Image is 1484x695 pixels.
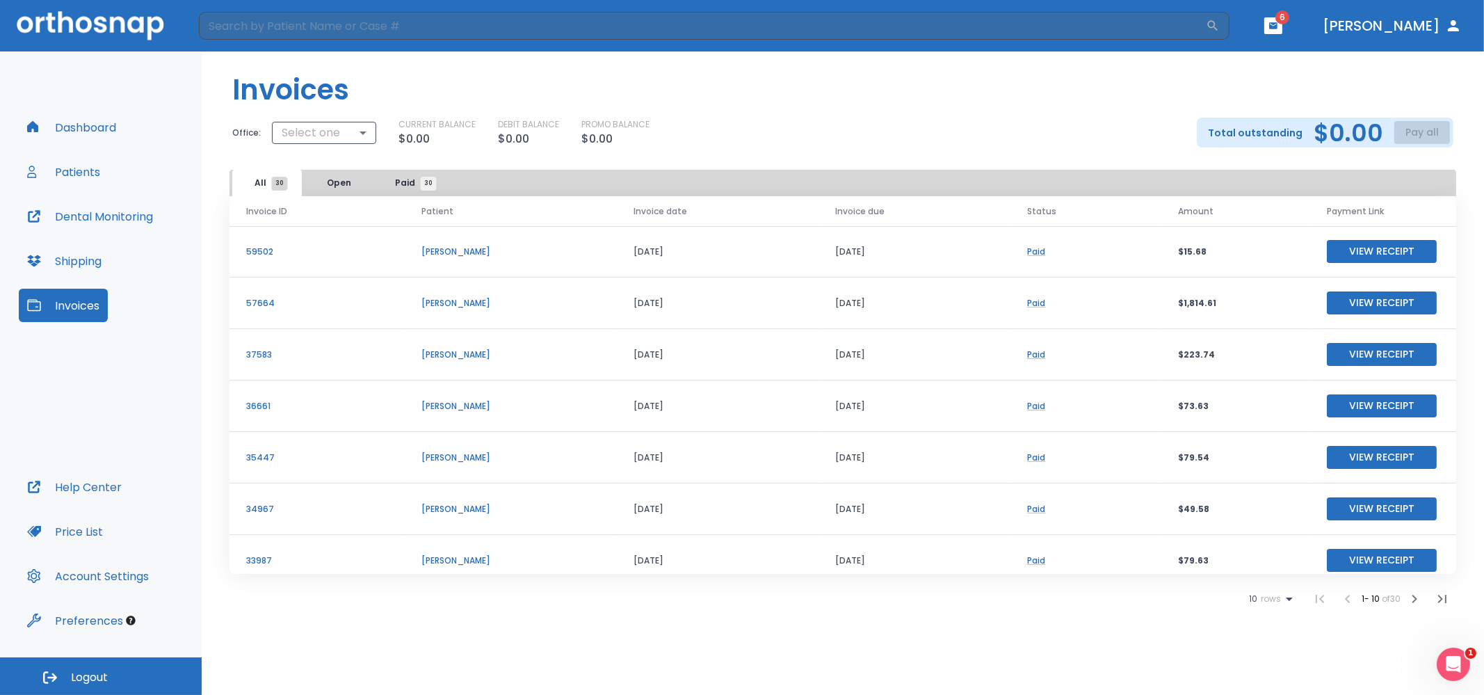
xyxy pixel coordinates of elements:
[581,131,613,147] p: $0.00
[618,381,818,432] td: [DATE]
[1327,497,1437,520] button: View Receipt
[398,131,430,147] p: $0.00
[421,452,601,464] p: [PERSON_NAME]
[246,297,388,310] p: 57664
[17,11,164,40] img: Orthosnap
[255,177,280,189] span: All
[1327,446,1437,469] button: View Receipt
[818,484,1011,535] td: [DATE]
[1027,400,1045,412] a: Paid
[1327,549,1437,572] button: View Receipt
[818,432,1011,484] td: [DATE]
[618,535,818,586] td: [DATE]
[1317,13,1467,38] button: [PERSON_NAME]
[1178,503,1293,516] p: $49.58
[618,226,818,278] td: [DATE]
[1178,297,1293,310] p: $1,814.61
[1027,554,1045,566] a: Paid
[1327,343,1437,366] button: View Receipt
[1327,394,1437,417] button: View Receipt
[1327,296,1437,308] a: View Receipt
[421,205,453,218] span: Patient
[1178,452,1293,464] p: $79.54
[124,614,137,627] div: Tooltip anchor
[199,12,1206,40] input: Search by Patient Name or Case #
[1275,10,1289,24] span: 6
[1327,348,1437,360] a: View Receipt
[618,432,818,484] td: [DATE]
[19,515,111,548] button: Price List
[1465,648,1476,659] span: 1
[1178,554,1293,567] p: $79.63
[498,118,559,131] p: DEBIT BALANCE
[246,400,388,413] p: 36661
[420,177,436,191] span: 30
[19,604,131,637] button: Preferences
[818,329,1011,381] td: [DATE]
[19,244,110,278] button: Shipping
[421,349,601,361] p: [PERSON_NAME]
[1178,205,1213,218] span: Amount
[1327,399,1437,411] a: View Receipt
[232,170,449,196] div: tabs
[1327,205,1384,218] span: Payment Link
[246,554,388,567] p: 33987
[1327,245,1437,257] a: View Receipt
[19,289,108,322] button: Invoices
[1362,593,1382,605] span: 1 - 10
[634,205,688,218] span: Invoice date
[1327,554,1437,566] a: View Receipt
[246,205,287,218] span: Invoice ID
[835,205,885,218] span: Invoice due
[421,400,601,413] p: [PERSON_NAME]
[71,670,108,685] span: Logout
[1178,400,1293,413] p: $73.63
[818,226,1011,278] td: [DATE]
[618,329,818,381] td: [DATE]
[396,177,428,189] span: Paid
[1027,452,1045,463] a: Paid
[1327,291,1437,314] button: View Receipt
[232,69,349,111] h1: Invoices
[1027,205,1056,218] span: Status
[498,131,529,147] p: $0.00
[1327,240,1437,263] button: View Receipt
[1027,297,1045,309] a: Paid
[19,470,130,504] a: Help Center
[246,246,388,258] p: 59502
[1327,451,1437,463] a: View Receipt
[1178,246,1293,258] p: $15.68
[1327,502,1437,514] a: View Receipt
[271,177,287,191] span: 30
[1027,503,1045,515] a: Paid
[1382,593,1401,605] span: of 30
[246,503,388,516] p: 34967
[19,155,108,189] button: Patients
[1178,349,1293,361] p: $223.74
[618,278,818,329] td: [DATE]
[818,535,1011,586] td: [DATE]
[1314,122,1383,143] h2: $0.00
[19,111,124,144] button: Dashboard
[421,503,601,516] p: [PERSON_NAME]
[398,118,476,131] p: CURRENT BALANCE
[421,554,601,567] p: [PERSON_NAME]
[581,118,650,131] p: PROMO BALANCE
[19,559,157,593] button: Account Settings
[246,349,388,361] p: 37583
[818,278,1011,329] td: [DATE]
[246,452,388,464] p: 35447
[232,127,261,139] p: Office:
[618,484,818,535] td: [DATE]
[421,246,601,258] p: [PERSON_NAME]
[19,200,161,233] button: Dental Monitoring
[1208,125,1302,141] p: Total outstanding
[1257,594,1281,604] span: rows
